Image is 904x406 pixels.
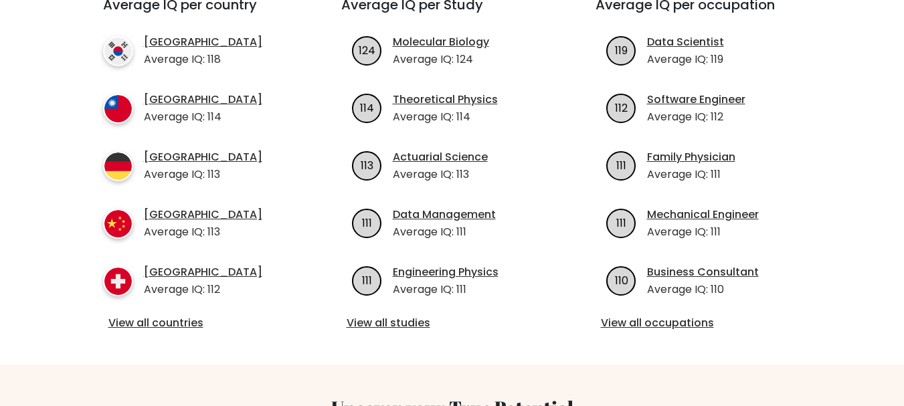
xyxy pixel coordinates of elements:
[144,52,262,68] p: Average IQ: 118
[647,149,735,165] a: Family Physician
[614,272,628,288] text: 110
[647,207,759,223] a: Mechanical Engineer
[393,264,499,280] a: Engineering Physics
[647,167,735,183] p: Average IQ: 111
[103,209,133,239] img: country
[616,157,626,173] text: 111
[144,224,262,240] p: Average IQ: 113
[144,34,262,50] a: [GEOGRAPHIC_DATA]
[647,92,745,108] a: Software Engineer
[393,207,496,223] a: Data Management
[393,224,496,240] p: Average IQ: 111
[393,282,499,298] p: Average IQ: 111
[359,42,375,58] text: 124
[393,109,498,125] p: Average IQ: 114
[615,100,628,115] text: 112
[393,149,488,165] a: Actuarial Science
[393,92,498,108] a: Theoretical Physics
[360,100,374,115] text: 114
[393,167,488,183] p: Average IQ: 113
[393,34,489,50] a: Molecular Biology
[144,92,262,108] a: [GEOGRAPHIC_DATA]
[647,109,745,125] p: Average IQ: 112
[647,224,759,240] p: Average IQ: 111
[144,109,262,125] p: Average IQ: 114
[103,151,133,181] img: country
[393,52,489,68] p: Average IQ: 124
[647,34,724,50] a: Data Scientist
[601,315,812,331] a: View all occupations
[647,282,759,298] p: Average IQ: 110
[103,266,133,296] img: country
[103,94,133,124] img: country
[362,215,372,230] text: 111
[108,315,288,331] a: View all countries
[615,42,628,58] text: 119
[144,264,262,280] a: [GEOGRAPHIC_DATA]
[647,264,759,280] a: Business Consultant
[347,315,558,331] a: View all studies
[362,272,372,288] text: 111
[144,167,262,183] p: Average IQ: 113
[361,157,373,173] text: 113
[616,215,626,230] text: 111
[647,52,724,68] p: Average IQ: 119
[144,207,262,223] a: [GEOGRAPHIC_DATA]
[144,282,262,298] p: Average IQ: 112
[144,149,262,165] a: [GEOGRAPHIC_DATA]
[103,36,133,66] img: country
